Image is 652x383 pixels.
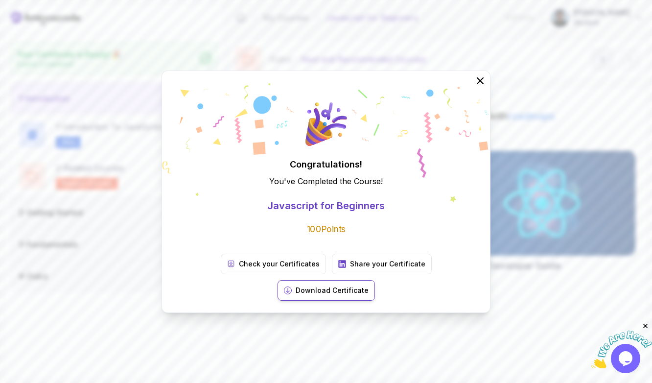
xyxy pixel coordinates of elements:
p: Share your Certificate [350,259,425,269]
a: Share your Certificate [332,254,432,274]
p: Check your Certificates [239,259,320,269]
p: 100 Points [307,223,346,235]
p: Javascript for Beginners [267,199,385,213]
iframe: chat widget [591,322,652,368]
p: Download Certificate [296,286,369,295]
button: Download Certificate [278,280,375,301]
a: Check your Certificates [221,254,326,274]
